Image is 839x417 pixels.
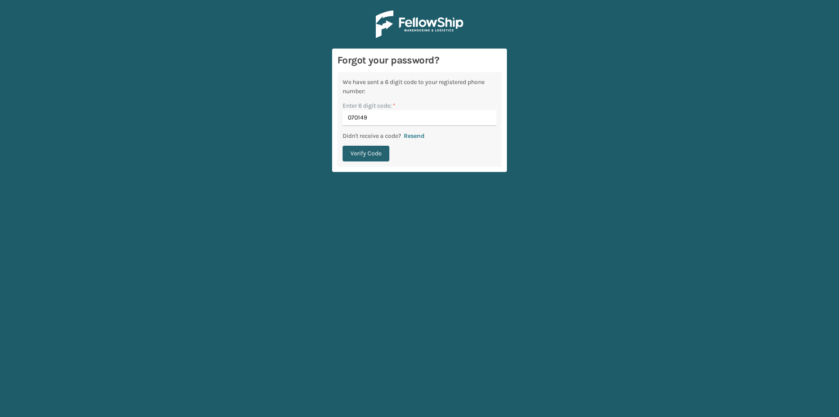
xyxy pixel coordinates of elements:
[343,146,389,161] button: Verify Code
[376,11,463,38] img: Logo
[337,54,502,67] h3: Forgot your password?
[343,131,401,140] p: Didn't receive a code?
[401,132,427,140] button: Resend
[343,101,395,110] label: Enter 6 digit code:
[343,77,496,96] div: We have sent a 6 digit code to your registered phone number:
